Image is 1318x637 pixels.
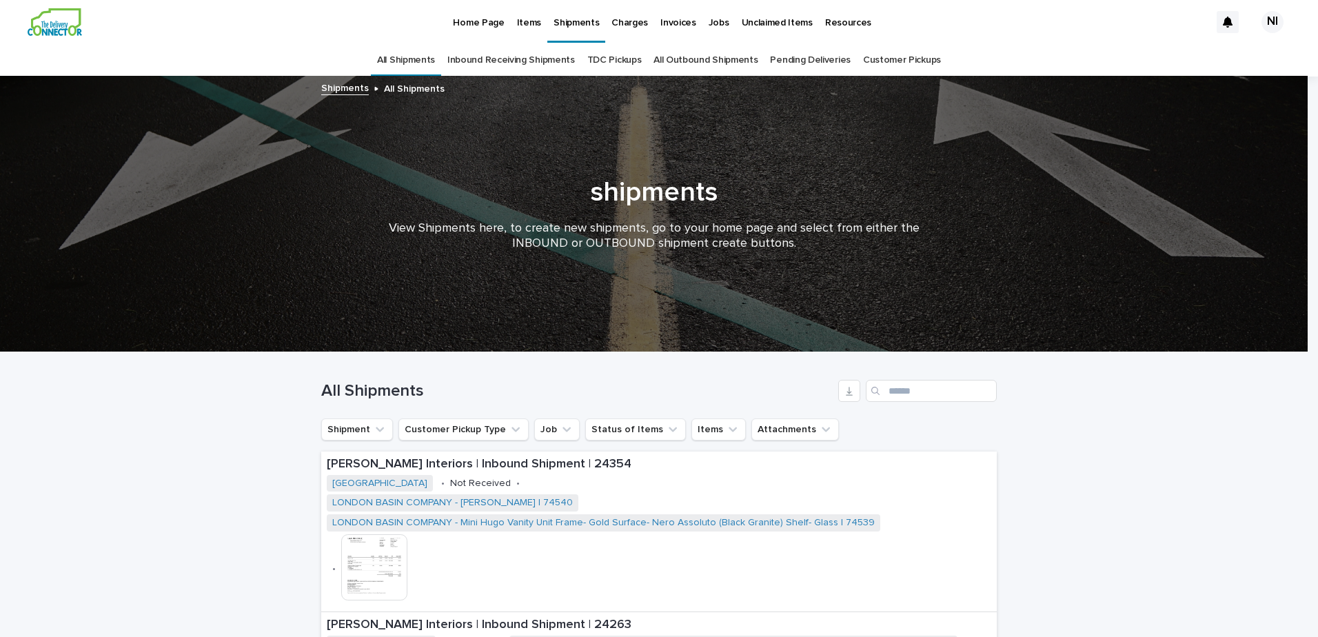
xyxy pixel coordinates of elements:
[866,380,997,402] input: Search
[691,418,746,441] button: Items
[447,44,575,77] a: Inbound Receiving Shipments
[378,221,930,251] p: View Shipments here, to create new shipments, go to your home page and select from either the INB...
[516,478,520,489] p: •
[770,44,850,77] a: Pending Deliveries
[321,452,997,612] a: [PERSON_NAME] Interiors | Inbound Shipment | 24354[GEOGRAPHIC_DATA] •Not Received•LONDON BASIN CO...
[585,418,686,441] button: Status of Items
[316,176,992,209] h1: shipments
[384,80,445,95] p: All Shipments
[377,44,435,77] a: All Shipments
[751,418,839,441] button: Attachments
[332,563,336,575] p: •
[653,44,758,77] a: All Outbound Shipments
[28,8,82,36] img: aCWQmA6OSGG0Kwt8cj3c
[1261,11,1284,33] div: NI
[534,418,580,441] button: Job
[450,478,511,489] p: Not Received
[587,44,642,77] a: TDC Pickups
[398,418,529,441] button: Customer Pickup Type
[321,418,393,441] button: Shipment
[441,478,445,489] p: •
[332,478,427,489] a: [GEOGRAPHIC_DATA]
[321,79,369,95] a: Shipments
[332,517,875,529] a: LONDON BASIN COMPANY - Mini Hugo Vanity Unit Frame- Gold Surface- Nero Assoluto (Black Granite) S...
[321,381,833,401] h1: All Shipments
[327,457,991,472] p: [PERSON_NAME] Interiors | Inbound Shipment | 24354
[863,44,941,77] a: Customer Pickups
[327,618,991,633] p: [PERSON_NAME] Interiors | Inbound Shipment | 24263
[332,497,573,509] a: LONDON BASIN COMPANY - [PERSON_NAME] | 74540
